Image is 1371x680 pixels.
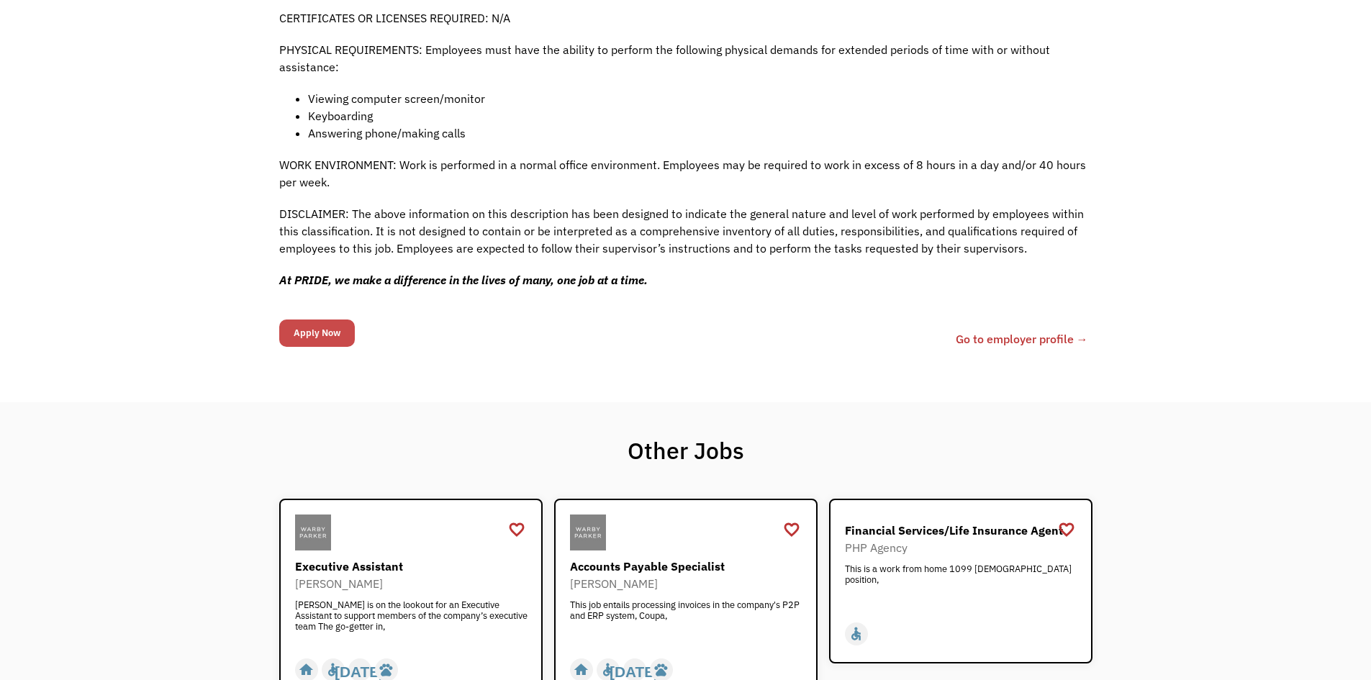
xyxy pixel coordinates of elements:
div: Financial Services/Life Insurance Agent [845,522,1080,539]
div: PHP Agency [845,539,1080,556]
li: Keyboarding [308,107,1092,124]
a: favorite_border [508,519,525,540]
input: Apply Now [279,319,355,347]
div: [PERSON_NAME] is on the lookout for an Executive Assistant to support members of the company’s ex... [295,599,530,643]
a: PHP AgencyFinancial Services/Life Insurance AgentPHP AgencyThis is a work from home 1099 [DEMOGRA... [829,499,1092,663]
a: favorite_border [783,519,800,540]
div: Accounts Payable Specialist [570,558,805,575]
p: WORK ENVIRONMENT: Work is performed in a normal office environment. Employees may be required to ... [279,156,1092,191]
form: Email Form [279,316,355,350]
div: Executive Assistant [295,558,530,575]
a: favorite_border [1058,519,1075,540]
div: [PERSON_NAME] [570,575,805,592]
li: Viewing computer screen/monitor [308,90,1092,107]
p: PHYSICAL REQUIREMENTS: Employees must have the ability to perform the following physical demands ... [279,41,1092,76]
img: Warby Parker [570,514,606,550]
div: This job entails processing invoices in the company's P2P and ERP system, Coupa, [570,599,805,643]
p: DISCLAIMER: The above information on this description has been designed to indicate the general n... [279,205,1092,257]
div: This is a work from home 1099 [DEMOGRAPHIC_DATA] position, [845,563,1080,607]
div: accessible [849,623,864,645]
li: Answering phone/making calls [308,124,1092,142]
a: Go to employer profile → [956,330,1088,348]
p: CERTIFICATES OR LICENSES REQUIRED: N/A [279,9,1092,27]
strong: At PRIDE, we make a difference in the lives of many, one job at a time. [279,273,648,287]
div: [PERSON_NAME] [295,575,530,592]
img: Warby Parker [295,514,331,550]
